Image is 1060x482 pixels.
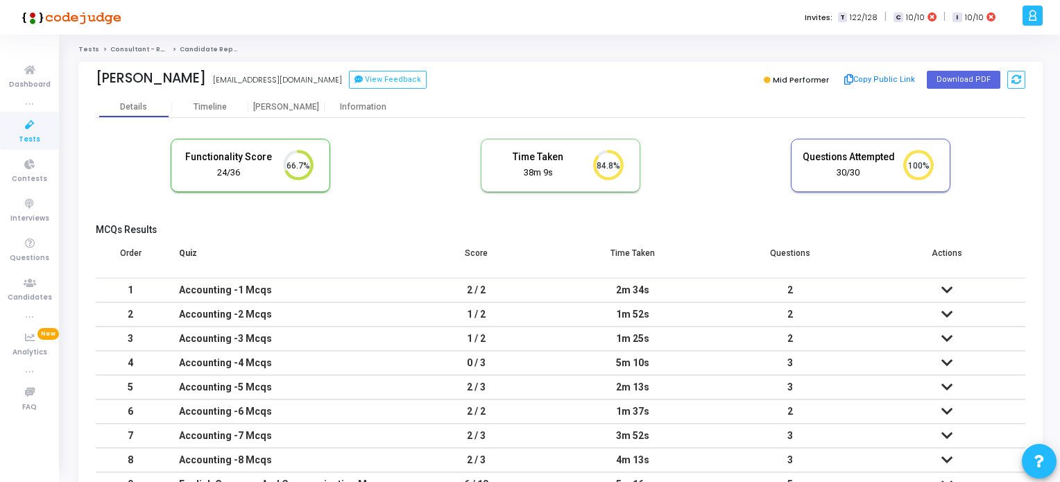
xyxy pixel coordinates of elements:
[773,74,829,85] span: Mid Performer
[10,252,49,264] span: Questions
[10,213,49,225] span: Interviews
[397,448,554,472] td: 2 / 3
[165,239,397,278] th: Quiz
[213,74,342,86] div: [EMAIL_ADDRESS][DOMAIN_NAME]
[906,12,925,24] span: 10/10
[12,347,47,359] span: Analytics
[965,12,984,24] span: 10/10
[96,375,165,399] td: 5
[712,375,869,399] td: 3
[96,327,165,351] td: 3
[179,424,384,447] div: Accounting -7 Mcqs
[96,302,165,327] td: 2
[712,302,869,327] td: 2
[927,71,1000,89] button: Download PDF
[96,424,165,448] td: 7
[96,224,1025,236] h5: MCQs Results
[182,151,275,163] h5: Functionality Score
[179,327,384,350] div: Accounting -3 Mcqs
[894,12,903,23] span: C
[78,45,99,53] a: Tests
[9,79,51,91] span: Dashboard
[554,239,711,278] th: Time Taken
[96,351,165,375] td: 4
[568,352,697,375] div: 5m 10s
[884,10,887,24] span: |
[110,45,191,53] a: Consultant - Reporting
[802,166,895,180] div: 30/30
[180,45,243,53] span: Candidate Report
[568,449,697,472] div: 4m 13s
[952,12,961,23] span: I
[712,448,869,472] td: 3
[397,278,554,302] td: 2 / 2
[96,278,165,302] td: 1
[492,166,585,180] div: 38m 9s
[838,12,847,23] span: T
[712,327,869,351] td: 2
[397,424,554,448] td: 2 / 3
[349,71,427,89] button: View Feedback
[179,303,384,326] div: Accounting -2 Mcqs
[8,292,52,304] span: Candidates
[96,239,165,278] th: Order
[12,173,47,185] span: Contests
[397,327,554,351] td: 1 / 2
[397,351,554,375] td: 0 / 3
[179,352,384,375] div: Accounting -4 Mcqs
[568,424,697,447] div: 3m 52s
[96,399,165,424] td: 6
[397,399,554,424] td: 2 / 2
[22,402,37,413] span: FAQ
[943,10,946,24] span: |
[182,166,275,180] div: 24/36
[120,102,147,112] div: Details
[568,400,697,423] div: 1m 37s
[712,278,869,302] td: 2
[712,424,869,448] td: 3
[568,279,697,302] div: 2m 34s
[850,12,878,24] span: 122/128
[397,302,554,327] td: 1 / 2
[397,239,554,278] th: Score
[179,279,384,302] div: Accounting -1 Mcqs
[78,45,1043,54] nav: breadcrumb
[712,239,869,278] th: Questions
[805,12,832,24] label: Invites:
[325,102,401,112] div: Information
[37,328,59,340] span: New
[194,102,227,112] div: Timeline
[248,102,325,112] div: [PERSON_NAME]
[869,239,1025,278] th: Actions
[568,303,697,326] div: 1m 52s
[568,376,697,399] div: 2m 13s
[397,375,554,399] td: 2 / 3
[492,151,585,163] h5: Time Taken
[712,351,869,375] td: 3
[840,69,920,90] button: Copy Public Link
[96,70,206,86] div: [PERSON_NAME]
[179,400,384,423] div: Accounting -6 Mcqs
[712,399,869,424] td: 2
[19,134,40,146] span: Tests
[96,448,165,472] td: 8
[802,151,895,163] h5: Questions Attempted
[179,376,384,399] div: Accounting -5 Mcqs
[179,449,384,472] div: Accounting -8 Mcqs
[568,327,697,350] div: 1m 25s
[17,3,121,31] img: logo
